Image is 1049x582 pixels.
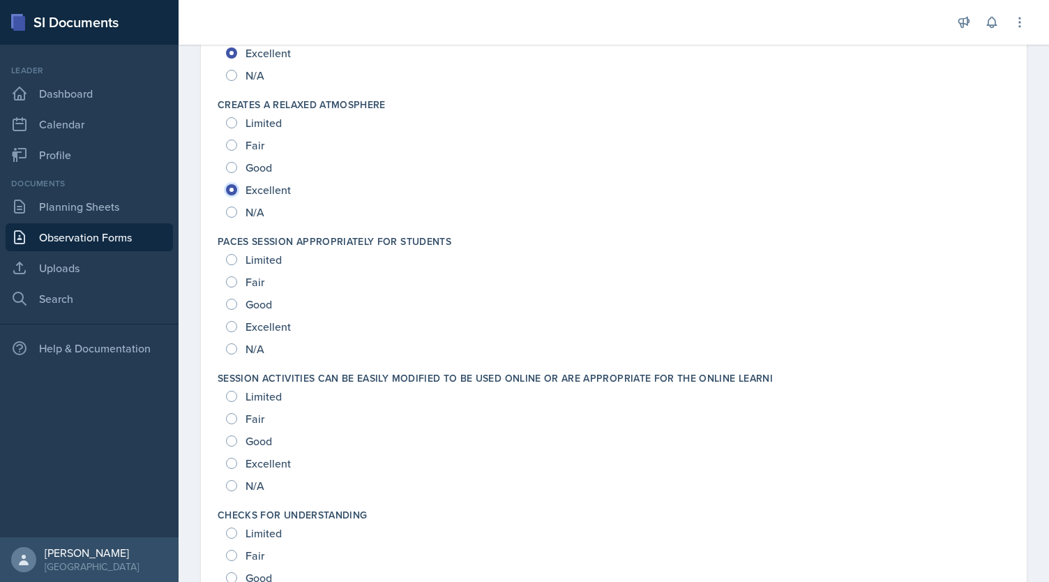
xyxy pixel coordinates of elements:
[246,456,291,470] span: Excellent
[6,223,173,251] a: Observation Forms
[246,275,264,289] span: Fair
[246,253,282,267] span: Limited
[6,334,173,362] div: Help & Documentation
[218,234,451,248] label: Paces session appropriately for students
[246,412,264,426] span: Fair
[246,342,264,356] span: N/A
[246,320,291,334] span: Excellent
[246,549,264,562] span: Fair
[246,526,282,540] span: Limited
[246,389,282,403] span: Limited
[246,116,282,130] span: Limited
[246,183,291,197] span: Excellent
[6,110,173,138] a: Calendar
[6,141,173,169] a: Profile
[246,297,272,311] span: Good
[246,479,264,493] span: N/A
[246,161,272,174] span: Good
[6,193,173,221] a: Planning Sheets
[6,177,173,190] div: Documents
[246,138,264,152] span: Fair
[246,434,272,448] span: Good
[218,371,773,385] label: Session activities can be easily modified to be used online OR are appropriate for the online learni
[45,560,139,574] div: [GEOGRAPHIC_DATA]
[6,254,173,282] a: Uploads
[246,46,291,60] span: Excellent
[6,80,173,107] a: Dashboard
[6,64,173,77] div: Leader
[246,205,264,219] span: N/A
[45,546,139,560] div: [PERSON_NAME]
[246,68,264,82] span: N/A
[6,285,173,313] a: Search
[218,98,386,112] label: Creates a relaxed atmosphere
[218,508,367,522] label: Checks for understanding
